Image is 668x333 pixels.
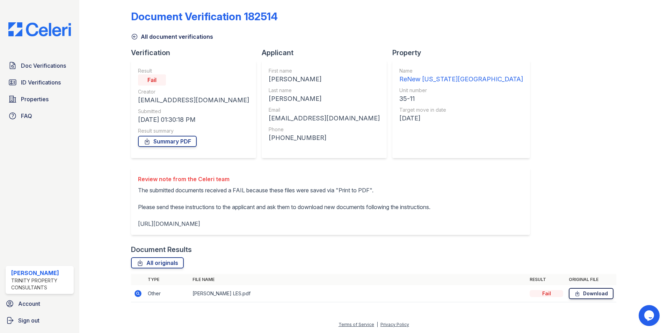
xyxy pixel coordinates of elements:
div: [PERSON_NAME] [11,269,71,277]
th: Original file [566,274,616,285]
a: Terms of Service [339,322,374,327]
div: Applicant [262,48,392,58]
div: Fail [138,74,166,86]
a: Sign out [3,313,77,327]
iframe: chat widget [639,305,661,326]
span: FAQ [21,112,32,120]
th: Type [145,274,190,285]
a: Name ReNew [US_STATE][GEOGRAPHIC_DATA] [399,67,523,84]
div: 35-11 [399,94,523,104]
a: Properties [6,92,74,106]
th: File name [190,274,527,285]
div: [PHONE_NUMBER] [269,133,380,143]
th: Result [527,274,566,285]
a: Summary PDF [138,136,197,147]
div: Email [269,106,380,113]
div: Review note from the Celeri team [138,175,430,183]
td: [PERSON_NAME] LES.pdf [190,285,527,302]
div: Creator [138,88,249,95]
div: [PERSON_NAME] [269,74,380,84]
div: Last name [269,87,380,94]
a: Doc Verifications [6,59,74,73]
div: First name [269,67,380,74]
div: Document Results [131,245,192,254]
a: Download [569,288,613,299]
span: Account [18,299,40,308]
p: The submitted documents received a FAIL because these files were saved via "Print to PDF". Please... [138,186,430,228]
div: Document Verification 182514 [131,10,278,23]
div: Result [138,67,249,74]
div: | [377,322,378,327]
a: All originals [131,257,184,268]
div: Trinity Property Consultants [11,277,71,291]
img: CE_Logo_Blue-a8612792a0a2168367f1c8372b55b34899dd931a85d93a1a3d3e32e68fde9ad4.png [3,22,77,36]
span: ID Verifications [21,78,61,87]
div: [DATE] [399,113,523,123]
span: Doc Verifications [21,61,66,70]
div: Submitted [138,108,249,115]
a: FAQ [6,109,74,123]
div: [PERSON_NAME] [269,94,380,104]
span: Properties [21,95,49,103]
div: Verification [131,48,262,58]
a: ID Verifications [6,75,74,89]
div: Fail [530,290,563,297]
div: [DATE] 01:30:18 PM [138,115,249,125]
td: Other [145,285,190,302]
span: Sign out [18,316,39,325]
div: Result summary [138,127,249,134]
div: [EMAIL_ADDRESS][DOMAIN_NAME] [138,95,249,105]
div: Target move in date [399,106,523,113]
a: Privacy Policy [380,322,409,327]
div: Unit number [399,87,523,94]
div: Property [392,48,536,58]
div: Name [399,67,523,74]
div: Phone [269,126,380,133]
a: Account [3,297,77,311]
a: All document verifications [131,32,213,41]
div: ReNew [US_STATE][GEOGRAPHIC_DATA] [399,74,523,84]
div: [EMAIL_ADDRESS][DOMAIN_NAME] [269,113,380,123]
